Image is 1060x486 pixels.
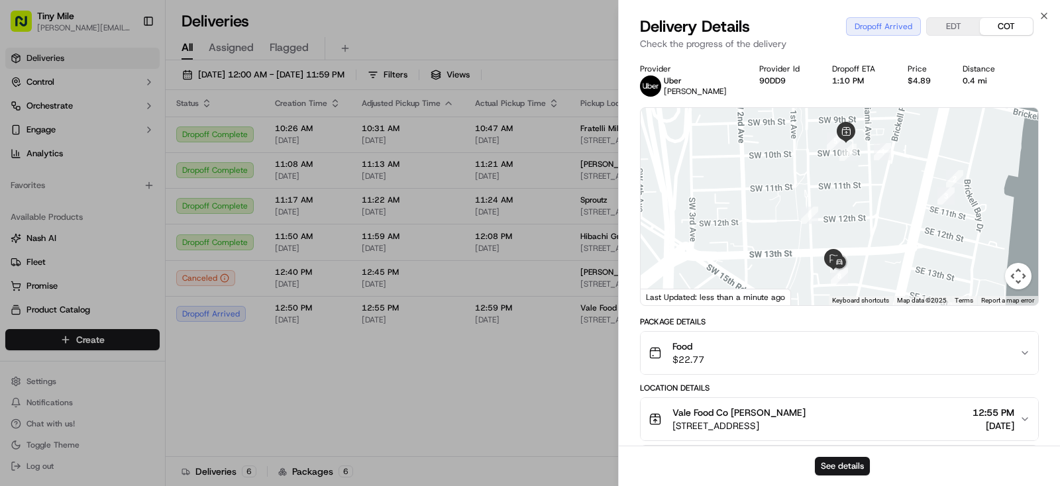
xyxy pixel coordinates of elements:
div: Price [908,64,942,74]
span: Pylon [132,224,160,234]
div: Package Details [640,316,1039,327]
div: Start new chat [45,126,217,140]
p: Uber [664,75,727,86]
div: 0.4 mi [963,75,1006,86]
a: Terms (opens in new tab) [955,297,973,304]
span: $22.77 [672,353,704,366]
div: 1:10 PM [832,75,886,86]
span: Delivery Details [640,16,750,37]
a: Powered byPylon [93,224,160,234]
a: Report a map error [981,297,1034,304]
a: 💻API Documentation [107,187,218,211]
div: We're available if you need us! [45,140,168,150]
button: Keyboard shortcuts [832,296,889,305]
div: 6 [801,207,818,224]
span: Food [672,340,704,353]
span: Knowledge Base [26,192,101,205]
button: Start new chat [225,130,241,146]
div: Provider [640,64,738,74]
span: [PERSON_NAME] [664,86,727,97]
img: uber-new-logo.jpeg [640,75,661,97]
div: 1 [839,144,857,161]
input: Got a question? Start typing here... [34,85,238,99]
a: Open this area in Google Maps (opens a new window) [644,288,688,305]
div: 📗 [13,193,24,204]
span: Vale Food Co [PERSON_NAME] [672,406,806,419]
img: 1736555255976-a54dd68f-1ca7-489b-9aae-adbdc363a1c4 [13,126,37,150]
div: 💻 [112,193,123,204]
button: Food$22.77 [641,332,1038,374]
button: Vale Food Co [PERSON_NAME][STREET_ADDRESS]12:55 PM[DATE] [641,398,1038,440]
div: Provider Id [759,64,811,74]
div: 5 [827,132,844,150]
span: Map data ©2025 [897,297,947,304]
button: See details [815,457,870,475]
div: 4 [874,143,891,160]
span: [DATE] [973,419,1014,432]
p: Check the progress of the delivery [640,37,1039,50]
span: [STREET_ADDRESS] [672,419,806,432]
button: 90DD9 [759,75,786,86]
span: 12:55 PM [973,406,1014,419]
img: Google [644,288,688,305]
div: Distance [963,64,1006,74]
div: $4.89 [908,75,942,86]
img: Nash [13,13,40,40]
div: Dropoff ETA [832,64,886,74]
div: Location Details [640,383,1039,393]
a: 📗Knowledge Base [8,187,107,211]
div: 2 [946,170,963,187]
div: 8 [831,267,848,285]
button: COT [980,18,1033,35]
div: 3 [937,187,955,205]
span: API Documentation [125,192,213,205]
p: Welcome 👋 [13,53,241,74]
button: EDT [927,18,980,35]
button: Map camera controls [1005,263,1032,289]
div: Last Updated: less than a minute ago [641,289,791,305]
